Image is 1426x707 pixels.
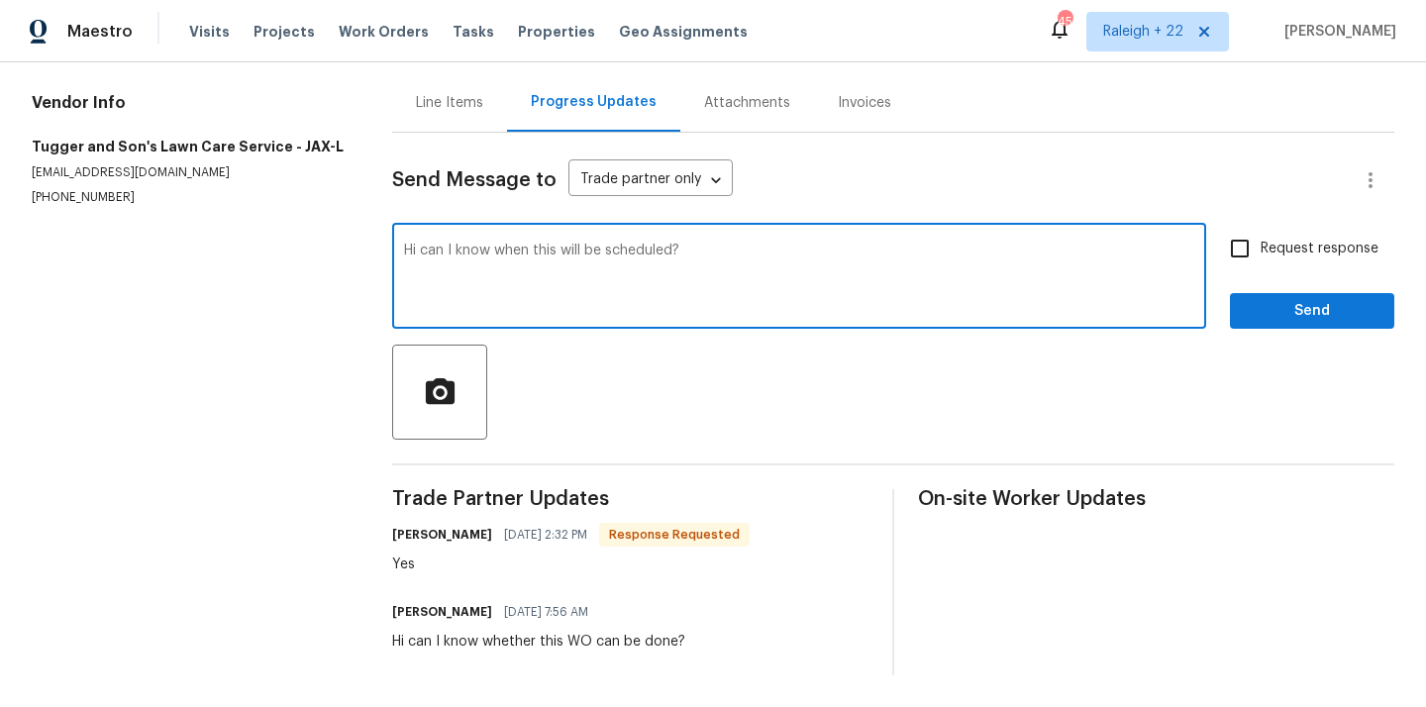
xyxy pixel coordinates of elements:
span: Tasks [453,25,494,39]
div: Line Items [416,93,483,113]
div: 453 [1058,12,1071,32]
span: Work Orders [339,22,429,42]
span: [PERSON_NAME] [1276,22,1396,42]
h5: Tugger and Son's Lawn Care Service - JAX-L [32,137,345,156]
span: Geo Assignments [619,22,748,42]
p: [PHONE_NUMBER] [32,189,345,206]
h4: Vendor Info [32,93,345,113]
span: Send Message to [392,170,557,190]
span: Visits [189,22,230,42]
span: Request response [1261,239,1378,259]
p: [EMAIL_ADDRESS][DOMAIN_NAME] [32,164,345,181]
div: Progress Updates [531,92,657,112]
span: [DATE] 2:32 PM [504,525,587,545]
span: Projects [254,22,315,42]
span: Send [1246,299,1378,324]
span: On-site Worker Updates [918,489,1394,509]
button: Send [1230,293,1394,330]
div: Hi can I know whether this WO can be done? [392,632,685,652]
span: Maestro [67,22,133,42]
span: Raleigh + 22 [1103,22,1183,42]
div: Trade partner only [568,164,733,197]
span: Trade Partner Updates [392,489,868,509]
div: Yes [392,555,750,574]
h6: [PERSON_NAME] [392,602,492,622]
textarea: Hi can I know when this will be scheduled? [404,244,1194,313]
div: Invoices [838,93,891,113]
h6: [PERSON_NAME] [392,525,492,545]
div: Attachments [704,93,790,113]
span: [DATE] 7:56 AM [504,602,588,622]
span: Response Requested [601,525,748,545]
span: Properties [518,22,595,42]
